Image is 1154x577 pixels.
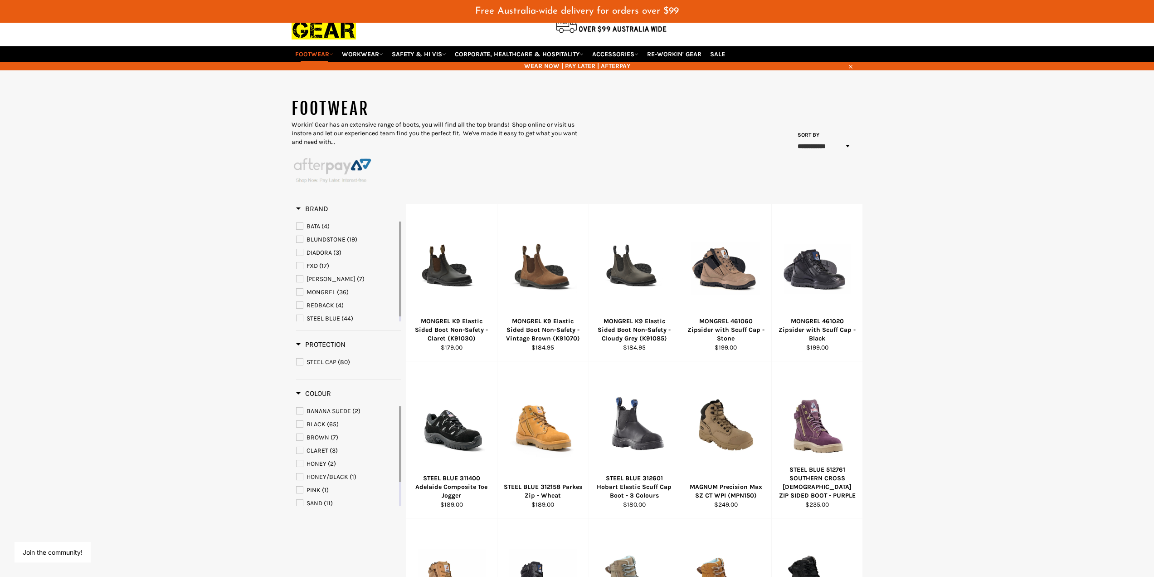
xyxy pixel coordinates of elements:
span: (80) [338,358,350,366]
a: STEEL BLUE 512761 SOUTHERN CROSS LADIES ZIP SIDED BOOT - PURPLESTEEL BLUE 512761 SOUTHERN CROSS [... [771,361,863,518]
div: MONGREL 461060 Zipsider with Scuff Cap - Stone [686,317,766,343]
span: BATA [307,222,320,230]
span: BROWN [307,434,329,441]
a: MONGREL [296,287,397,297]
span: CLARET [307,447,328,454]
a: FXD [296,261,397,271]
span: DIADORA [307,249,332,256]
span: Free Australia-wide delivery for orders over $99 [475,6,679,16]
a: STEEL CAP [296,357,401,367]
span: PINK [307,486,321,494]
a: CORPORATE, HEALTHCARE & HOSPITALITY [451,46,587,62]
span: (7) [331,434,338,441]
a: HONEY/BLACK [296,472,397,482]
div: STEEL BLUE 512761 SOUTHERN CROSS [DEMOGRAPHIC_DATA] ZIP SIDED BOOT - PURPLE [777,465,857,500]
a: BLACK [296,419,397,429]
span: (17) [319,262,329,270]
span: (3) [333,249,341,256]
span: (3) [330,447,338,454]
a: BLUNDSTONE [296,235,397,245]
h3: Protection [296,340,346,349]
a: MONGREL K9 Elastic Sided Boot Non-Safety - Vintage Brown (K91070)MONGREL K9 Elastic Sided Boot No... [497,204,589,361]
a: MACK [296,274,397,284]
span: MONGREL [307,288,336,296]
span: STEEL BLUE [307,315,340,322]
a: MAGNUM Precision Max SZ CT WPI (MPN150)MAGNUM Precision Max SZ CT WPI (MPN150)$249.00 [680,361,771,518]
span: WEAR NOW | PAY LATER | AFTERPAY [292,62,863,70]
p: Workin' Gear has an extensive range of boots, you will find all the top brands! Shop online or vi... [292,120,577,147]
a: MONGREL K9 Elastic Sided Boot Non-Safety - Claret (K91030)MONGREL K9 Elastic Sided Boot Non-Safet... [406,204,497,361]
span: (44) [341,315,353,322]
a: MONGREL 461020 Zipsider with Scuff Cap - BlackMONGREL 461020 Zipsider with Scuff Cap - Black$199.00 [771,204,863,361]
div: MONGREL K9 Elastic Sided Boot Non-Safety - Vintage Brown (K91070) [503,317,583,343]
span: (19) [347,236,357,243]
a: SALE [706,46,729,62]
a: DIADORA [296,248,397,258]
button: Join the community! [23,548,83,556]
h3: Brand [296,204,328,213]
a: BATA [296,222,397,232]
div: MONGREL K9 Elastic Sided Boot Non-Safety - Claret (K91030) [412,317,492,343]
span: (11) [324,499,333,507]
a: WORKWEAR [338,46,387,62]
h1: FOOTWEAR [292,98,577,120]
a: STEEL BLUE 312158 Parkes Zip - WheatSTEEL BLUE 312158 Parkes Zip - Wheat$189.00 [497,361,589,518]
span: (4) [336,301,344,309]
div: MAGNUM Precision Max SZ CT WPI (MPN150) [686,483,766,500]
h3: Colour [296,389,331,398]
div: MONGREL K9 Elastic Sided Boot Non-Safety - Cloudy Grey (K91085) [594,317,674,343]
a: PINK [296,485,397,495]
span: SAND [307,499,322,507]
span: (65) [327,420,339,428]
a: REDBACK [296,301,397,311]
a: MONGREL K9 Elastic Sided Boot Non-Safety - Cloudy Grey (K91085)MONGREL K9 Elastic Sided Boot Non-... [589,204,680,361]
a: MONGREL 461060 Zipsider with Scuff Cap - StoneMONGREL 461060 Zipsider with Scuff Cap - Stone$199.00 [680,204,771,361]
span: HONEY/BLACK [307,473,348,481]
span: [PERSON_NAME] [307,275,355,283]
span: (1) [322,486,329,494]
a: BROWN [296,433,397,443]
span: (36) [337,288,349,296]
span: (7) [357,275,365,283]
span: BANANA SUEDE [307,407,351,415]
div: STEEL BLUE 311400 Adelaide Composite Toe Jogger [412,474,492,500]
div: MONGREL 461020 Zipsider with Scuff Cap - Black [777,317,857,343]
a: STEEL BLUE [296,314,397,324]
span: Protection [296,340,346,349]
span: (4) [321,222,330,230]
div: STEEL BLUE 312601 Hobart Elastic Scuff Cap Boot - 3 Colours [594,474,674,500]
a: FOOTWEAR [292,46,337,62]
span: (2) [328,460,336,468]
label: Sort by [795,131,820,139]
a: SAFETY & HI VIS [388,46,450,62]
span: (2) [352,407,360,415]
span: FXD [307,262,318,270]
span: REDBACK [307,301,334,309]
div: STEEL BLUE 312158 Parkes Zip - Wheat [503,483,583,500]
a: RE-WORKIN' GEAR [643,46,705,62]
span: (1) [350,473,356,481]
a: STEEL BLUE 311400 Adelaide Composite Toe JoggerSTEEL BLUE 311400 Adelaide Composite Toe Jogger$18... [406,361,497,518]
a: ACCESSORIES [589,46,642,62]
span: BLUNDSTONE [307,236,346,243]
span: Colour [296,389,331,398]
span: BLACK [307,420,326,428]
a: STEEL BLUE 312601 Hobart Elastic Scuff Cap Boot - 3 ColoursSTEEL BLUE 312601 Hobart Elastic Scuff... [589,361,680,518]
span: STEEL CAP [307,358,336,366]
span: HONEY [307,460,326,468]
img: Flat $9.95 shipping Australia wide [555,15,668,34]
a: CLARET [296,446,397,456]
a: BANANA SUEDE [296,406,397,416]
a: HONEY [296,459,397,469]
a: SAND [296,498,397,508]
